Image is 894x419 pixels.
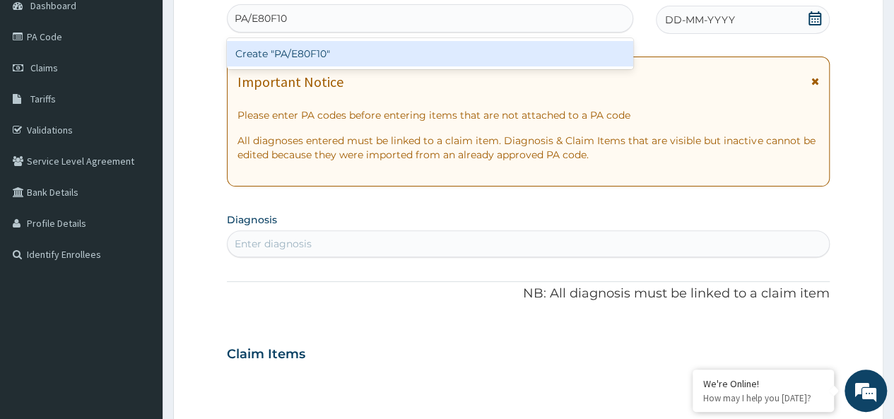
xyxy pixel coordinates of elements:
[26,71,57,106] img: d_794563401_company_1708531726252_794563401
[227,213,277,227] label: Diagnosis
[703,377,823,390] div: We're Online!
[703,392,823,404] p: How may I help you today?
[227,285,830,303] p: NB: All diagnosis must be linked to a claim item
[30,61,58,74] span: Claims
[227,41,633,66] div: Create "PA/E80F10"
[227,347,305,362] h3: Claim Items
[237,108,819,122] p: Please enter PA codes before entering items that are not attached to a PA code
[30,93,56,105] span: Tariffs
[82,122,195,264] span: We're online!
[235,237,312,251] div: Enter diagnosis
[665,13,735,27] span: DD-MM-YYYY
[73,79,237,98] div: Chat with us now
[237,74,343,90] h1: Important Notice
[232,7,266,41] div: Minimize live chat window
[237,134,819,162] p: All diagnoses entered must be linked to a claim item. Diagnosis & Claim Items that are visible bu...
[7,273,269,323] textarea: Type your message and hit 'Enter'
